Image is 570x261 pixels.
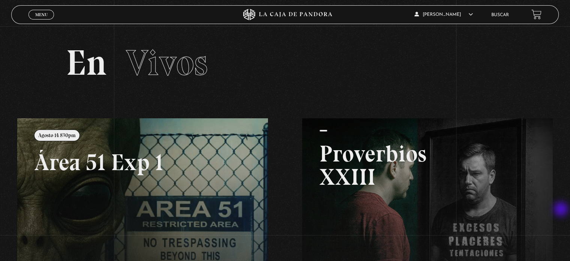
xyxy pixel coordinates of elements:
span: [PERSON_NAME] [414,12,473,17]
h2: En [66,45,504,81]
span: Menu [35,12,48,17]
a: Buscar [491,13,509,17]
a: View your shopping cart [531,9,542,20]
span: Cerrar [33,19,50,24]
span: Vivos [126,41,208,84]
